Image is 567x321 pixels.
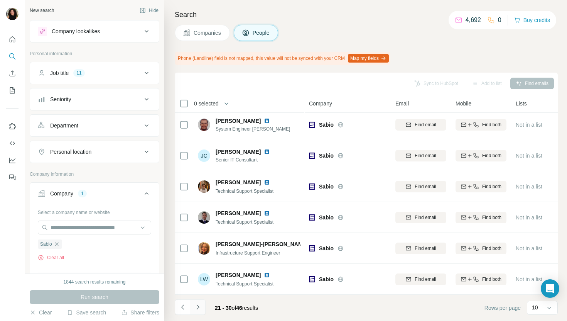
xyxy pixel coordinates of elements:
div: 1844 search results remaining [64,279,126,285]
span: 0 selected [194,100,219,107]
button: Quick start [6,32,19,46]
button: Company lookalikes [30,22,159,41]
button: Dashboard [6,153,19,167]
p: Company information [30,171,159,178]
div: Phone (Landline) field is not mapped, this value will not be synced with your CRM [175,52,390,65]
img: LinkedIn logo [264,179,270,185]
button: Find both [456,273,506,285]
span: Find email [415,214,436,221]
p: Personal information [30,50,159,57]
div: Open Intercom Messenger [541,279,559,298]
span: Mobile [456,100,471,107]
span: Sabio [319,121,334,129]
span: Company [309,100,332,107]
div: New search [30,7,54,14]
div: Job title [50,69,69,77]
span: Find email [415,121,436,128]
img: Avatar [198,180,210,193]
button: Use Surfe on LinkedIn [6,119,19,133]
img: LinkedIn logo [264,149,270,155]
button: Use Surfe API [6,136,19,150]
span: Not in a list [516,276,542,282]
span: Sabio [319,275,334,283]
span: results [215,305,258,311]
button: Clear [30,309,52,316]
img: Logo of Sabio [309,276,315,282]
span: Find email [415,245,436,252]
span: Sabio [319,183,334,190]
button: Find email [395,119,446,131]
span: [PERSON_NAME] [216,117,261,125]
span: Technical Support Specialist [216,189,273,194]
div: Personal location [50,148,91,156]
button: Buy credits [514,15,550,25]
span: Not in a list [516,214,542,221]
span: Not in a list [516,153,542,159]
div: LW [198,273,210,285]
span: Infrastructure Support Engineer [216,250,280,256]
span: Find both [482,152,501,159]
p: 4,692 [466,15,481,25]
span: Find both [482,121,501,128]
span: [PERSON_NAME] [216,148,261,156]
img: LinkedIn logo [264,210,270,216]
button: Find email [395,181,446,192]
button: Feedback [6,170,19,184]
button: Job title11 [30,64,159,82]
span: Find both [482,245,501,252]
button: Clear all [38,254,64,261]
button: Department [30,116,159,135]
span: Sabio [319,214,334,221]
button: Enrich CSV [6,66,19,80]
button: Navigate to previous page [175,299,190,315]
img: Avatar [198,242,210,255]
div: Select a company name or website [38,206,151,216]
span: Senior IT Consultant [216,156,279,163]
span: Find both [482,214,501,221]
button: Find email [395,150,446,161]
img: Logo of Sabio [309,183,315,190]
button: Search [6,49,19,63]
p: 10 [532,304,538,311]
div: JC [198,149,210,162]
span: 46 [236,305,242,311]
span: Not in a list [516,245,542,251]
img: Logo of Sabio [309,153,315,159]
span: Lists [516,100,527,107]
span: Find email [415,276,436,283]
div: Company lookalikes [52,27,100,35]
button: Navigate to next page [190,299,206,315]
button: My lists [6,83,19,97]
img: LinkedIn logo [264,272,270,278]
span: Sabio [319,152,334,160]
div: Company [50,190,73,197]
button: Company1 [30,184,159,206]
button: Hide [134,5,164,16]
button: Personal location [30,143,159,161]
span: Technical Support Specialist [216,281,273,287]
button: Find email [395,212,446,223]
p: 0 [498,15,501,25]
span: Rows per page [484,304,521,312]
span: Find email [415,152,436,159]
span: People [253,29,270,37]
span: [PERSON_NAME] [216,178,261,186]
img: Avatar [198,211,210,224]
div: 1 [78,190,87,197]
div: Department [50,122,78,129]
span: 21 - 30 [215,305,232,311]
img: Logo of Sabio [309,245,315,251]
span: [PERSON_NAME] [216,209,261,217]
span: Find both [482,183,501,190]
span: Not in a list [516,183,542,190]
img: Avatar [198,119,210,131]
span: Email [395,100,409,107]
button: Save search [67,309,106,316]
img: Logo of Sabio [309,122,315,128]
button: Find both [456,150,506,161]
button: Find both [456,119,506,131]
button: Seniority [30,90,159,109]
button: Find both [456,181,506,192]
div: Seniority [50,95,71,103]
span: Technical Support Specialist [216,219,273,225]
